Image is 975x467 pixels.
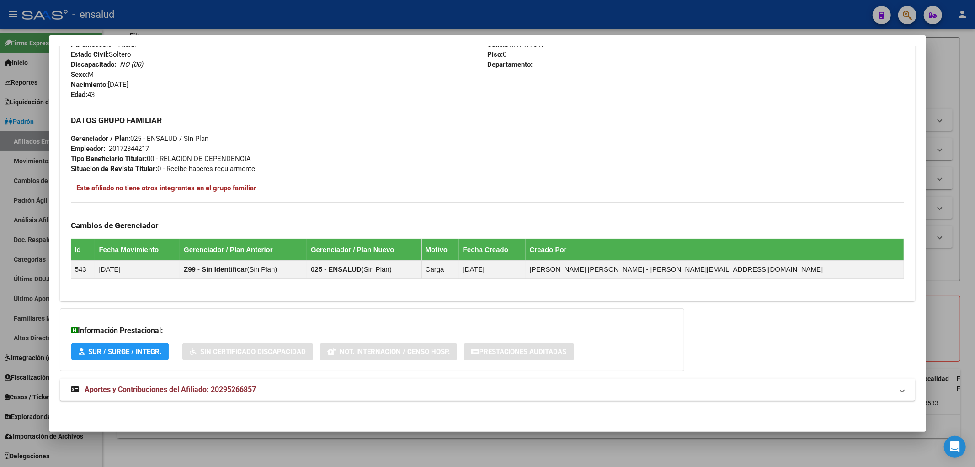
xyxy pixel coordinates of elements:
[526,260,904,278] td: [PERSON_NAME] [PERSON_NAME] - [PERSON_NAME][EMAIL_ADDRESS][DOMAIN_NAME]
[307,239,422,260] th: Gerenciador / Plan Nuevo
[340,348,450,356] span: Not. Internacion / Censo Hosp.
[71,40,108,48] strong: Parentesco:
[109,144,149,154] div: 20172344217
[479,348,567,356] span: Prestaciones Auditadas
[88,348,161,356] span: SUR / SURGE / INTEGR.
[71,40,137,48] span: 0 - Titular
[71,134,208,143] span: 025 - ENSALUD / Sin Plan
[71,50,109,59] strong: Estado Civil:
[71,50,131,59] span: Soltero
[488,50,507,59] span: 0
[71,91,87,99] strong: Edad:
[71,239,95,260] th: Id
[71,81,108,89] strong: Nacimiento:
[182,343,313,360] button: Sin Certificado Discapacidad
[71,260,95,278] td: 543
[526,239,904,260] th: Creado Por
[200,348,306,356] span: Sin Certificado Discapacidad
[311,265,362,273] strong: 025 - ENSALUD
[459,260,526,278] td: [DATE]
[488,40,505,48] strong: Calle:
[488,50,503,59] strong: Piso:
[85,385,256,394] span: Aportes y Contribuciones del Afiliado: 20295266857
[71,155,251,163] span: 00 - RELACION DE DEPENDENCIA
[459,239,526,260] th: Fecha Creado
[71,325,673,336] h3: Información Prestacional:
[184,265,247,273] strong: Z99 - Sin Identificar
[71,115,905,125] h3: DATOS GRUPO FAMILIAR
[95,239,180,260] th: Fecha Movimiento
[320,343,457,360] button: Not. Internacion / Censo Hosp.
[71,183,905,193] h4: --Este afiliado no tiene otros integrantes en el grupo familiar--
[180,239,307,260] th: Gerenciador / Plan Anterior
[421,260,459,278] td: Carga
[71,220,905,231] h3: Cambios de Gerenciador
[464,343,574,360] button: Prestaciones Auditadas
[307,260,422,278] td: ( )
[180,260,307,278] td: ( )
[71,165,157,173] strong: Situacion de Revista Titular:
[71,155,147,163] strong: Tipo Beneficiario Titular:
[120,60,143,69] i: NO (00)
[60,379,916,401] mat-expansion-panel-header: Aportes y Contribuciones del Afiliado: 20295266857
[488,40,545,48] span: DR. RIVA 349
[421,239,459,260] th: Motivo
[71,70,88,79] strong: Sexo:
[71,134,130,143] strong: Gerenciador / Plan:
[944,436,966,458] div: Open Intercom Messenger
[250,265,275,273] span: Sin Plan
[71,81,128,89] span: [DATE]
[71,91,95,99] span: 43
[364,265,389,273] span: Sin Plan
[488,60,533,69] strong: Departamento:
[95,260,180,278] td: [DATE]
[71,60,116,69] strong: Discapacitado:
[71,70,94,79] span: M
[71,165,255,173] span: 0 - Recibe haberes regularmente
[71,145,105,153] strong: Empleador:
[71,343,169,360] button: SUR / SURGE / INTEGR.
